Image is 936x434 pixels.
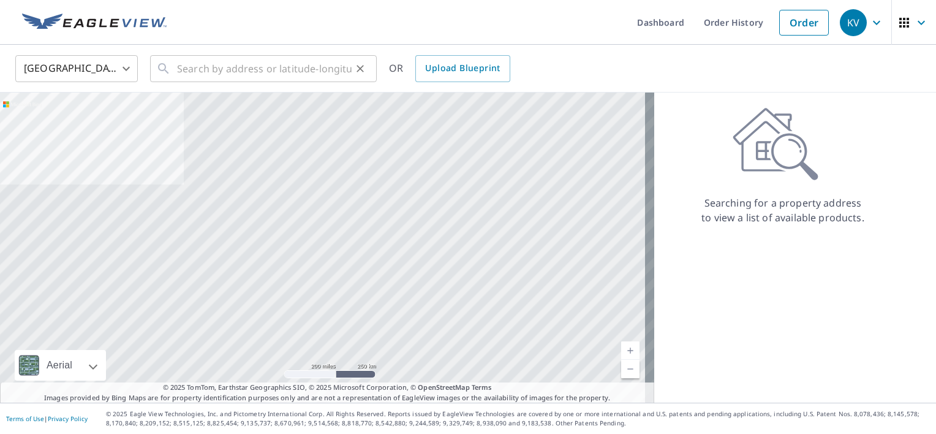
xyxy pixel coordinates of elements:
[840,9,867,36] div: KV
[779,10,829,36] a: Order
[106,409,930,428] p: © 2025 Eagle View Technologies, Inc. and Pictometry International Corp. All Rights Reserved. Repo...
[621,341,640,360] a: Current Level 5, Zoom In
[352,60,369,77] button: Clear
[15,350,106,381] div: Aerial
[177,51,352,86] input: Search by address or latitude-longitude
[418,383,469,392] a: OpenStreetMap
[43,350,76,381] div: Aerial
[48,414,88,423] a: Privacy Policy
[6,414,44,423] a: Terms of Use
[621,360,640,378] a: Current Level 5, Zoom Out
[22,13,167,32] img: EV Logo
[701,196,865,225] p: Searching for a property address to view a list of available products.
[425,61,500,76] span: Upload Blueprint
[472,383,492,392] a: Terms
[15,51,138,86] div: [GEOGRAPHIC_DATA]
[6,415,88,422] p: |
[415,55,510,82] a: Upload Blueprint
[163,383,492,393] span: © 2025 TomTom, Earthstar Geographics SIO, © 2025 Microsoft Corporation, ©
[389,55,510,82] div: OR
